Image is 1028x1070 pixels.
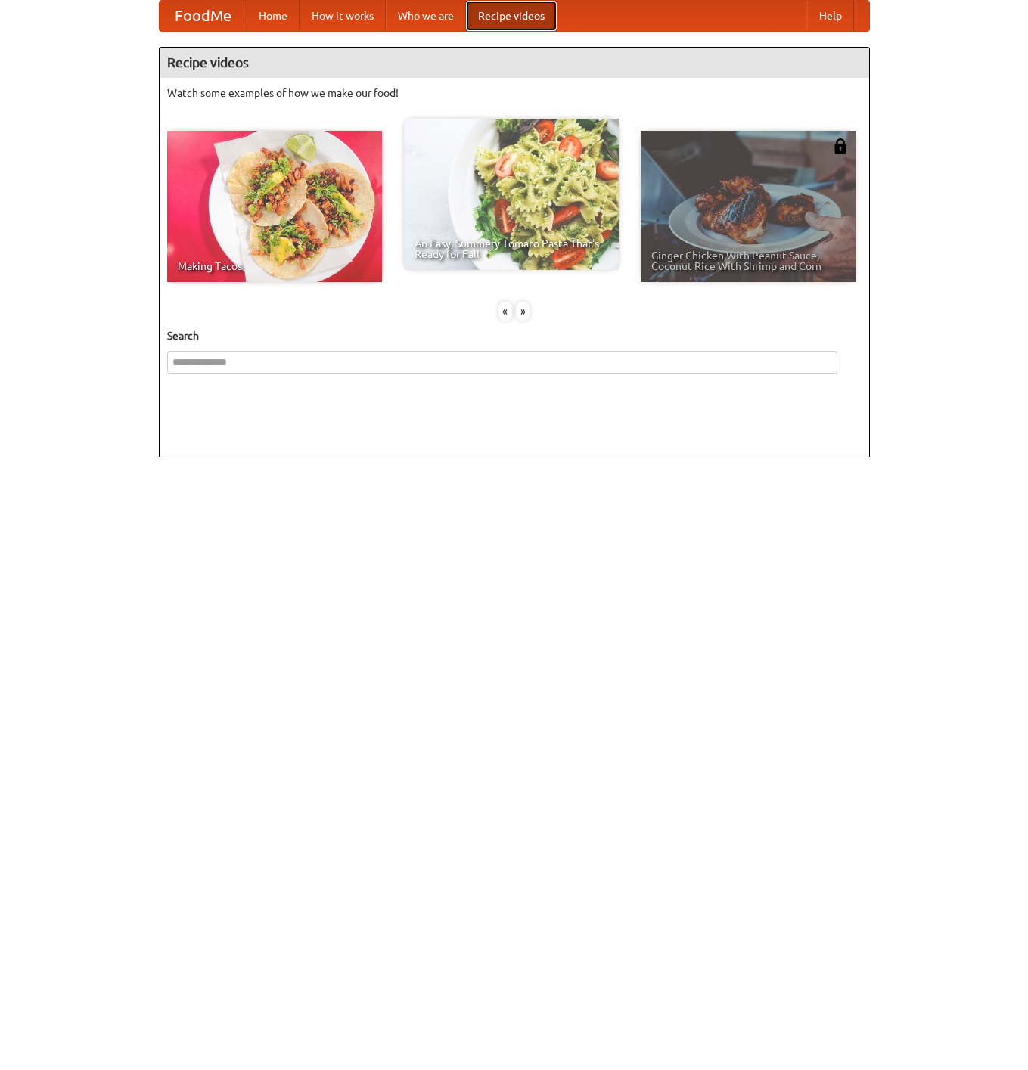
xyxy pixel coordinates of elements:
span: An Easy, Summery Tomato Pasta That's Ready for Fall [415,238,608,259]
a: FoodMe [160,1,247,31]
h4: Recipe videos [160,48,869,78]
a: An Easy, Summery Tomato Pasta That's Ready for Fall [404,119,619,270]
a: Recipe videos [466,1,557,31]
span: Making Tacos [178,261,371,271]
a: Help [807,1,854,31]
img: 483408.png [833,138,848,154]
a: Who we are [386,1,466,31]
h5: Search [167,328,862,343]
div: » [516,302,530,321]
a: Home [247,1,300,31]
a: Making Tacos [167,131,382,282]
a: How it works [300,1,386,31]
div: « [498,302,512,321]
p: Watch some examples of how we make our food! [167,85,862,101]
